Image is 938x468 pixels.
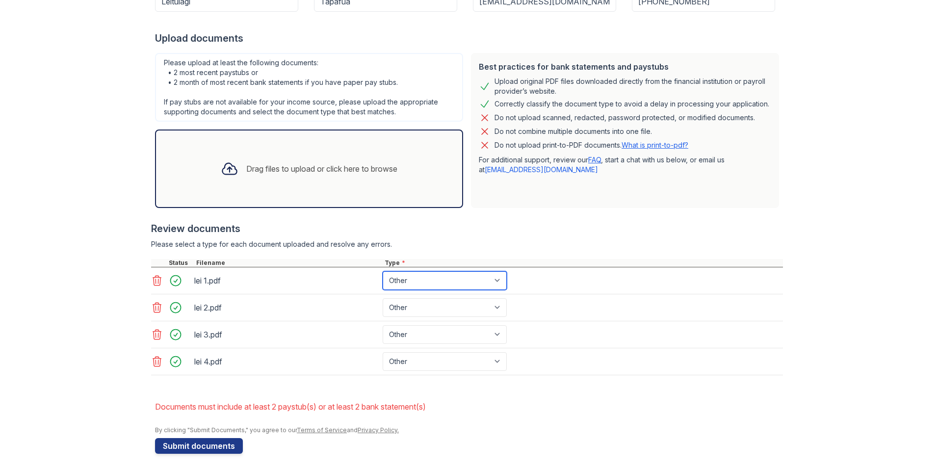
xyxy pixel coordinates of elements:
div: lei 1.pdf [194,273,379,288]
div: Do not combine multiple documents into one file. [495,126,652,137]
a: What is print-to-pdf? [622,141,688,149]
div: lei 2.pdf [194,300,379,315]
div: Correctly classify the document type to avoid a delay in processing your application. [495,98,769,110]
div: Upload original PDF files downloaded directly from the financial institution or payroll provider’... [495,77,771,96]
div: Type [383,259,783,267]
a: FAQ [588,156,601,164]
a: Terms of Service [297,426,347,434]
p: For additional support, review our , start a chat with us below, or email us at [479,155,771,175]
div: By clicking "Submit Documents," you agree to our and [155,426,783,434]
a: Privacy Policy. [358,426,399,434]
div: Please select a type for each document uploaded and resolve any errors. [151,239,783,249]
div: Status [167,259,194,267]
button: Submit documents [155,438,243,454]
div: Drag files to upload or click here to browse [246,163,397,175]
li: Documents must include at least 2 paystub(s) or at least 2 bank statement(s) [155,397,783,416]
a: [EMAIL_ADDRESS][DOMAIN_NAME] [485,165,598,174]
div: Do not upload scanned, redacted, password protected, or modified documents. [495,112,755,124]
div: Please upload at least the following documents: • 2 most recent paystubs or • 2 month of most rec... [155,53,463,122]
div: Upload documents [155,31,783,45]
div: Review documents [151,222,783,235]
div: Filename [194,259,383,267]
div: Best practices for bank statements and paystubs [479,61,771,73]
p: Do not upload print-to-PDF documents. [495,140,688,150]
div: lei 4.pdf [194,354,379,369]
div: lei 3.pdf [194,327,379,342]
